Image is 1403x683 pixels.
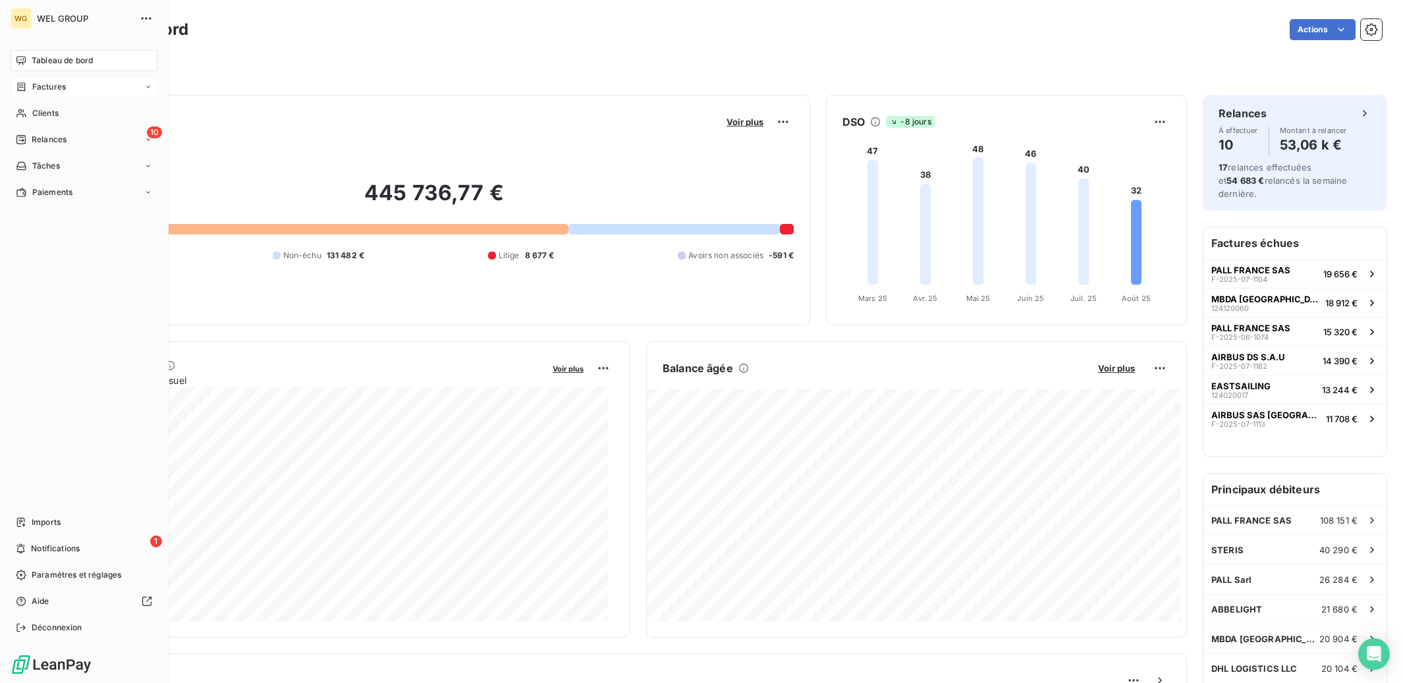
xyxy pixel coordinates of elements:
[1320,515,1358,526] span: 108 151 €
[1319,574,1358,585] span: 26 284 €
[1203,404,1387,433] button: AIRBUS SAS [GEOGRAPHIC_DATA]F-2025-07-111311 708 €
[1211,515,1292,526] span: PALL FRANCE SAS
[1325,298,1358,308] span: 18 912 €
[1211,391,1248,399] span: 124020017
[1122,294,1151,303] tspan: Août 25
[32,622,82,634] span: Déconnexion
[842,114,865,130] h6: DSO
[1203,317,1387,346] button: PALL FRANCE SASF-2025-06-107415 320 €
[1280,126,1347,134] span: Montant à relancer
[1211,634,1319,644] span: MBDA [GEOGRAPHIC_DATA]
[663,360,733,376] h6: Balance âgée
[1211,545,1244,555] span: STERIS
[727,117,763,127] span: Voir plus
[1290,19,1356,40] button: Actions
[499,250,520,261] span: Litige
[32,55,93,67] span: Tableau de bord
[769,250,794,261] span: -591 €
[1211,362,1267,370] span: F-2025-07-1182
[966,294,991,303] tspan: Mai 25
[11,76,157,97] a: Factures
[1280,134,1347,155] h4: 53,06 k €
[1211,663,1298,674] span: DHL LOGISTICS LLC
[1094,362,1139,374] button: Voir plus
[11,103,157,124] a: Clients
[1203,288,1387,317] button: MBDA [GEOGRAPHIC_DATA]12412006018 912 €
[32,595,49,607] span: Aide
[327,250,364,261] span: 131 482 €
[32,107,59,119] span: Clients
[37,13,132,24] span: WEL GROUP
[1319,545,1358,555] span: 40 290 €
[1203,474,1387,505] h6: Principaux débiteurs
[1211,352,1285,362] span: AIRBUS DS S.A.U
[1321,663,1358,674] span: 20 104 €
[1017,294,1044,303] tspan: Juin 25
[1219,126,1258,134] span: À effectuer
[1211,333,1269,341] span: F-2025-06-1074
[1211,265,1290,275] span: PALL FRANCE SAS
[1358,638,1390,670] div: Open Intercom Messenger
[32,160,60,172] span: Tâches
[1211,410,1321,420] span: AIRBUS SAS [GEOGRAPHIC_DATA]
[1323,269,1358,279] span: 19 656 €
[11,512,157,533] a: Imports
[1203,375,1387,404] button: EASTSAILING12402001713 244 €
[1219,162,1228,173] span: 17
[1322,385,1358,395] span: 13 244 €
[1211,420,1265,428] span: F-2025-07-1113
[723,116,767,128] button: Voir plus
[1211,381,1271,391] span: EASTSAILING
[11,654,92,675] img: Logo LeanPay
[147,126,162,138] span: 10
[1321,604,1358,615] span: 21 680 €
[31,543,80,555] span: Notifications
[1203,346,1387,375] button: AIRBUS DS S.A.UF-2025-07-118214 390 €
[858,294,887,303] tspan: Mars 25
[549,362,588,374] button: Voir plus
[11,155,157,177] a: Tâches
[1203,259,1387,288] button: PALL FRANCE SASF-2025-07-110419 656 €
[32,134,67,146] span: Relances
[525,250,555,261] span: 8 677 €
[11,182,157,203] a: Paiements
[11,8,32,29] div: WG
[150,535,162,547] span: 1
[1219,134,1258,155] h4: 10
[688,250,763,261] span: Avoirs non associés
[1319,634,1358,644] span: 20 904 €
[32,81,66,93] span: Factures
[1098,363,1135,373] span: Voir plus
[1203,227,1387,259] h6: Factures échues
[553,364,584,373] span: Voir plus
[11,564,157,586] a: Paramètres et réglages
[1211,574,1252,585] span: PALL Sarl
[1323,356,1358,366] span: 14 390 €
[74,373,543,387] span: Chiffre d'affaires mensuel
[32,516,61,528] span: Imports
[1070,294,1097,303] tspan: Juil. 25
[32,569,121,581] span: Paramètres et réglages
[11,591,157,612] a: Aide
[1211,304,1249,312] span: 124120060
[1219,162,1347,199] span: relances effectuées et relancés la semaine dernière.
[1326,414,1358,424] span: 11 708 €
[1211,275,1267,283] span: F-2025-07-1104
[1226,175,1264,186] span: 54 683 €
[1219,105,1267,121] h6: Relances
[283,250,321,261] span: Non-échu
[1211,323,1290,333] span: PALL FRANCE SAS
[11,50,157,71] a: Tableau de bord
[886,116,935,128] span: -8 jours
[913,294,937,303] tspan: Avr. 25
[74,180,794,219] h2: 445 736,77 €
[32,186,72,198] span: Paiements
[1211,604,1262,615] span: ABBELIGHT
[11,129,157,150] a: 10Relances
[1323,327,1358,337] span: 15 320 €
[1211,294,1320,304] span: MBDA [GEOGRAPHIC_DATA]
